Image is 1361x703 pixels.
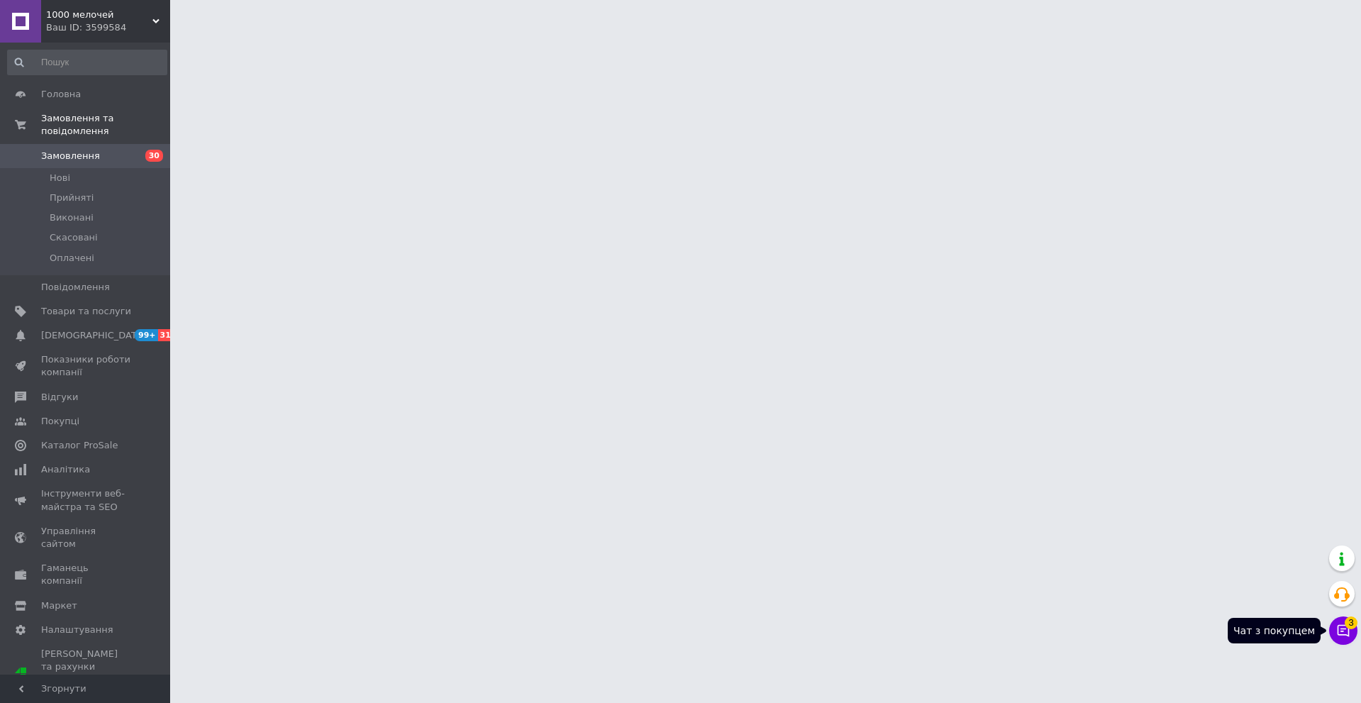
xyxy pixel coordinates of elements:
[41,673,131,699] div: Prom мікс 6 000 (13 місяців)
[145,150,163,162] span: 30
[41,112,170,138] span: Замовлення та повідомлення
[41,415,79,428] span: Покупці
[41,305,131,318] span: Товари та послуги
[41,439,118,452] span: Каталог ProSale
[41,648,131,699] span: [PERSON_NAME] та рахунки
[46,21,170,34] div: Ваш ID: 3599584
[41,150,100,162] span: Замовлення
[46,9,152,21] span: 1000 мелочей
[1345,614,1357,626] span: 3
[41,353,131,379] span: Показники роботи компанії
[41,624,113,636] span: Налаштування
[41,487,131,513] span: Інструменти веб-майстра та SEO
[41,88,81,101] span: Головна
[41,281,110,294] span: Повідомлення
[41,329,146,342] span: [DEMOGRAPHIC_DATA]
[41,391,78,404] span: Відгуки
[50,252,94,265] span: Оплачені
[41,463,90,476] span: Аналітика
[50,172,70,184] span: Нові
[50,192,94,204] span: Прийняті
[41,562,131,587] span: Гаманець компанії
[1228,618,1321,643] div: Чат з покупцем
[50,211,94,224] span: Виконані
[41,525,131,550] span: Управління сайтом
[7,50,167,75] input: Пошук
[50,231,98,244] span: Скасовані
[135,329,158,341] span: 99+
[41,599,77,612] span: Маркет
[1329,616,1357,645] button: Чат з покупцем3
[158,329,174,341] span: 31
